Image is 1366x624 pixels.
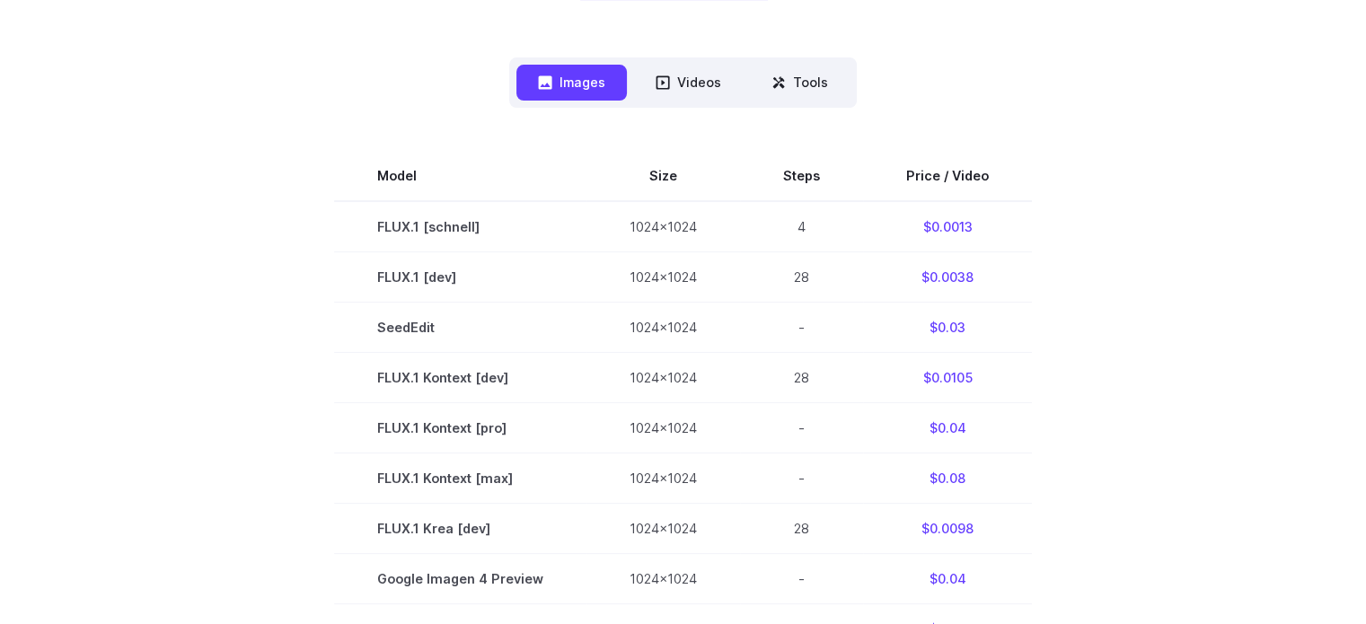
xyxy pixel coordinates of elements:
[334,151,586,201] th: Model
[740,402,863,453] td: -
[740,503,863,553] td: 28
[863,453,1032,503] td: $0.08
[740,251,863,302] td: 28
[586,302,740,352] td: 1024x1024
[740,352,863,402] td: 28
[334,201,586,252] td: FLUX.1 [schnell]
[750,65,850,100] button: Tools
[740,201,863,252] td: 4
[334,453,586,503] td: FLUX.1 Kontext [max]
[740,302,863,352] td: -
[863,151,1032,201] th: Price / Video
[586,402,740,453] td: 1024x1024
[334,302,586,352] td: SeedEdit
[863,201,1032,252] td: $0.0013
[740,453,863,503] td: -
[740,151,863,201] th: Steps
[863,302,1032,352] td: $0.03
[863,503,1032,553] td: $0.0098
[334,402,586,453] td: FLUX.1 Kontext [pro]
[586,151,740,201] th: Size
[740,553,863,603] td: -
[334,503,586,553] td: FLUX.1 Krea [dev]
[334,553,586,603] td: Google Imagen 4 Preview
[586,352,740,402] td: 1024x1024
[863,402,1032,453] td: $0.04
[863,352,1032,402] td: $0.0105
[586,201,740,252] td: 1024x1024
[334,352,586,402] td: FLUX.1 Kontext [dev]
[863,553,1032,603] td: $0.04
[634,65,743,100] button: Videos
[334,251,586,302] td: FLUX.1 [dev]
[516,65,627,100] button: Images
[863,251,1032,302] td: $0.0038
[586,453,740,503] td: 1024x1024
[586,503,740,553] td: 1024x1024
[586,553,740,603] td: 1024x1024
[586,251,740,302] td: 1024x1024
